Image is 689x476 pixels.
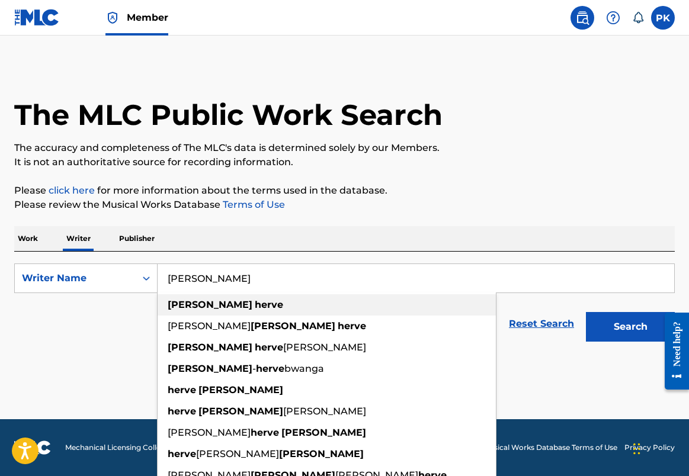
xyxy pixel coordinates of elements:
[651,6,675,30] div: User Menu
[168,384,196,395] strong: herve
[127,11,168,24] span: Member
[251,320,335,332] strong: [PERSON_NAME]
[256,363,284,374] strong: herve
[503,311,580,337] a: Reset Search
[116,226,158,251] p: Publisher
[168,406,196,417] strong: herve
[624,442,675,453] a: Privacy Policy
[105,11,120,25] img: Top Rightsholder
[168,299,252,310] strong: [PERSON_NAME]
[14,155,675,169] p: It is not an authoritative source for recording information.
[220,199,285,210] a: Terms of Use
[255,342,283,353] strong: herve
[14,9,60,26] img: MLC Logo
[606,11,620,25] img: help
[255,299,283,310] strong: herve
[168,448,196,459] strong: herve
[168,342,252,353] strong: [PERSON_NAME]
[586,312,675,342] button: Search
[14,184,675,198] p: Please for more information about the terms used in the database.
[14,198,675,212] p: Please review the Musical Works Database
[571,6,594,30] a: Public Search
[633,431,640,467] div: Glisser
[281,427,366,438] strong: [PERSON_NAME]
[65,442,203,453] span: Mechanical Licensing Collective © 2025
[630,419,689,476] iframe: Chat Widget
[601,6,625,30] div: Help
[251,427,279,438] strong: herve
[168,320,251,332] span: [PERSON_NAME]
[196,448,279,459] span: [PERSON_NAME]
[632,12,644,24] div: Notifications
[63,226,94,251] p: Writer
[49,185,95,196] a: click here
[14,141,675,155] p: The accuracy and completeness of The MLC's data is determined solely by our Members.
[14,226,41,251] p: Work
[575,11,589,25] img: search
[198,406,283,417] strong: [PERSON_NAME]
[630,419,689,476] div: Widget de chat
[168,427,251,438] span: [PERSON_NAME]
[279,448,364,459] strong: [PERSON_NAME]
[483,442,617,453] a: Musical Works Database Terms of Use
[168,363,252,374] strong: [PERSON_NAME]
[14,263,675,348] form: Search Form
[284,363,324,374] span: bwanga
[14,97,443,133] h1: The MLC Public Work Search
[656,303,689,400] iframe: Resource Center
[252,363,256,374] span: -
[198,384,283,395] strong: [PERSON_NAME]
[283,342,366,353] span: [PERSON_NAME]
[14,440,51,455] img: logo
[22,271,129,285] div: Writer Name
[338,320,366,332] strong: herve
[283,406,366,417] span: [PERSON_NAME]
